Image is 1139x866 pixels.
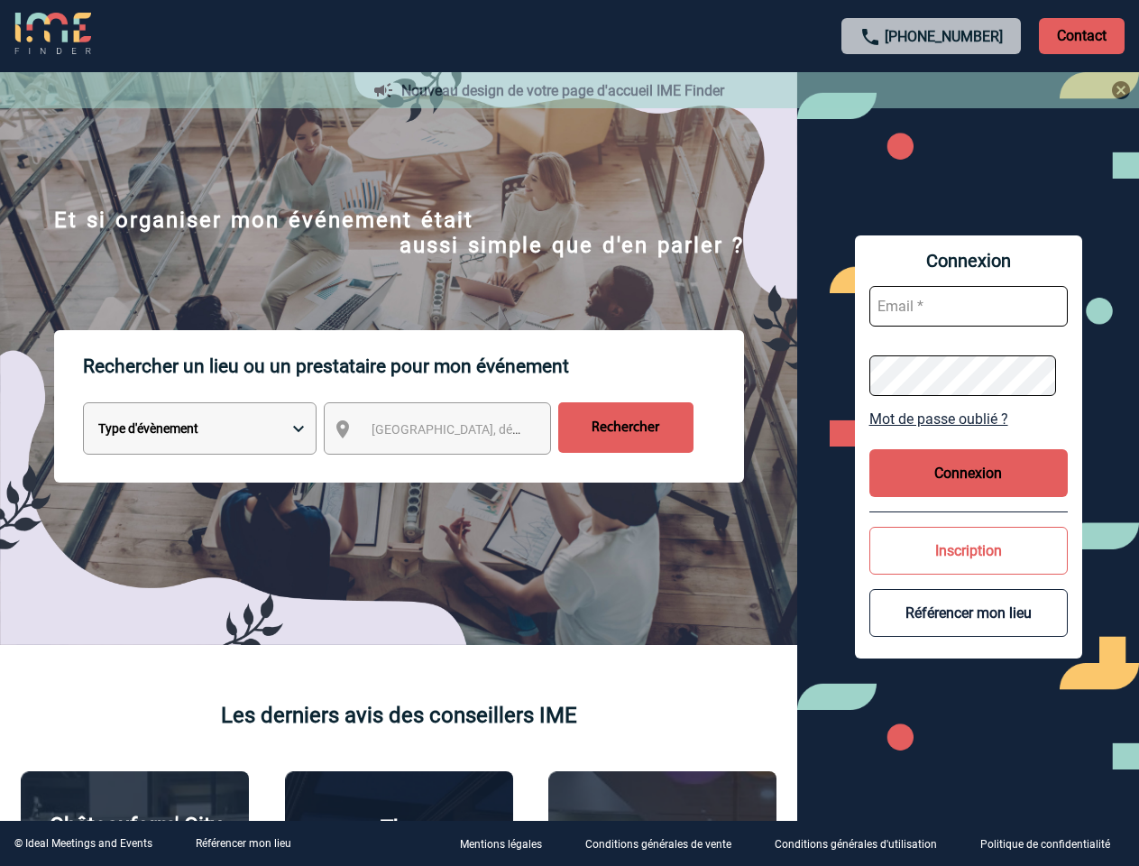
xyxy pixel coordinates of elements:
div: © Ideal Meetings and Events [14,837,152,850]
p: Politique de confidentialité [980,839,1110,852]
p: Conditions générales d'utilisation [775,839,937,852]
p: Conditions générales de vente [585,839,731,852]
a: Conditions générales d'utilisation [760,835,966,852]
p: Mentions légales [460,839,542,852]
a: Mentions légales [445,835,571,852]
a: Conditions générales de vente [571,835,760,852]
a: Politique de confidentialité [966,835,1139,852]
a: Référencer mon lieu [196,837,291,850]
